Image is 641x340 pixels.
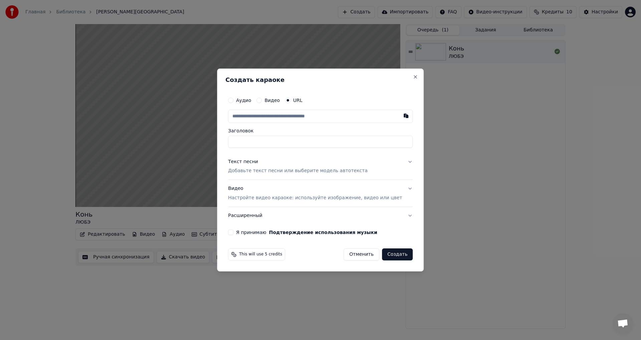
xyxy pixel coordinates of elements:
[228,128,413,133] label: Заголовок
[228,180,413,207] button: ВидеоНастройте видео караоке: используйте изображение, видео или цвет
[228,153,413,180] button: Текст песниДобавьте текст песни или выберите модель автотекста
[236,98,251,103] label: Аудио
[382,248,413,260] button: Создать
[344,248,379,260] button: Отменить
[236,230,377,235] label: Я принимаю
[228,207,413,224] button: Расширенный
[269,230,377,235] button: Я принимаю
[228,158,258,165] div: Текст песни
[293,98,302,103] label: URL
[228,186,402,202] div: Видео
[239,252,282,257] span: This will use 5 credits
[225,77,415,83] h2: Создать караоке
[228,168,368,175] p: Добавьте текст песни или выберите модель автотекста
[228,195,402,201] p: Настройте видео караоке: используйте изображение, видео или цвет
[264,98,280,103] label: Видео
